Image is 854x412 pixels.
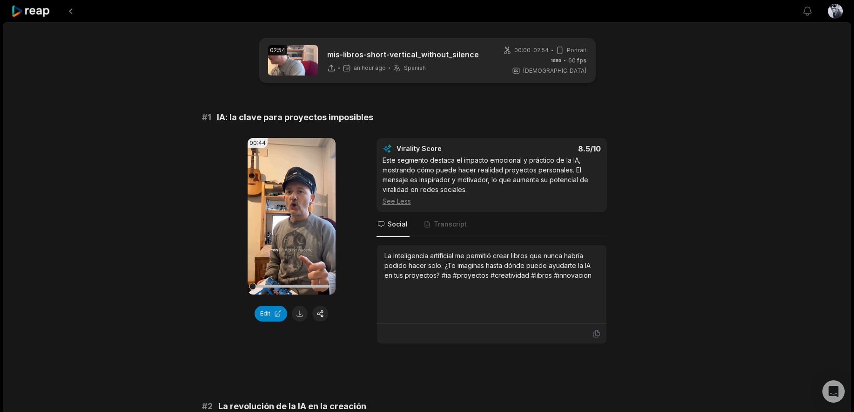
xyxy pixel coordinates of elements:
video: Your browser does not support mp4 format. [248,138,336,295]
span: IA: la clave para proyectos imposibles [217,111,373,124]
button: Edit [255,306,287,322]
span: fps [577,57,586,64]
span: 60 [568,56,586,65]
div: See Less [383,196,601,206]
span: # 1 [202,111,211,124]
div: 02:54 [268,45,287,55]
div: Open Intercom Messenger [822,380,845,403]
span: Social [388,220,408,229]
span: Transcript [434,220,467,229]
span: [DEMOGRAPHIC_DATA] [523,67,586,75]
p: mis-libros-short-vertical_without_silence [327,49,479,60]
span: Spanish [404,64,426,72]
div: 8.5 /10 [501,144,601,153]
div: Este segmento destaca el impacto emocional y práctico de la IA, mostrando cómo puede hacer realid... [383,155,601,206]
div: La inteligencia artificial me permitió crear libros que nunca habría podido hacer solo. ¿Te imagi... [384,251,599,280]
span: an hour ago [354,64,386,72]
span: Portrait [567,46,586,55]
nav: Tabs [377,212,607,237]
div: Virality Score [397,144,497,153]
span: 00:00 - 02:54 [514,46,549,55]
